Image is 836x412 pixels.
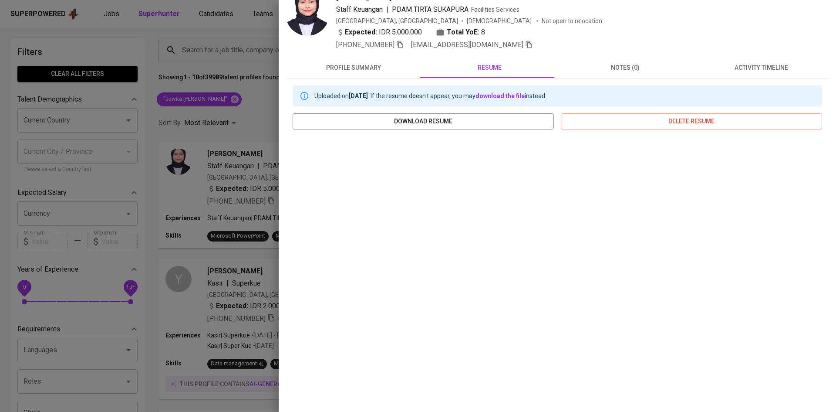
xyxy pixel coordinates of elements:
[336,27,422,37] div: IDR 5.000.000
[386,4,388,15] span: |
[467,17,533,25] span: [DEMOGRAPHIC_DATA]
[345,27,377,37] b: Expected:
[542,17,602,25] p: Not open to relocation
[349,92,368,99] b: [DATE]
[568,116,815,127] span: delete resume
[291,62,416,73] span: profile summary
[698,62,824,73] span: activity timeline
[336,17,458,25] div: [GEOGRAPHIC_DATA], [GEOGRAPHIC_DATA]
[293,136,822,398] iframe: becc9515521762d9d5ce1f18d020963c.pdf
[481,27,485,37] span: 8
[471,6,519,13] span: Facilities Services
[427,62,552,73] span: resume
[411,41,523,49] span: [EMAIL_ADDRESS][DOMAIN_NAME]
[336,5,383,14] span: Staff Keuangan
[336,41,394,49] span: [PHONE_NUMBER]
[447,27,479,37] b: Total YoE:
[392,5,469,14] span: PDAM TIRTA SUKAPURA
[561,113,822,129] button: delete resume
[300,116,547,127] span: download resume
[475,92,525,99] a: download the file
[563,62,688,73] span: notes (0)
[314,88,546,104] div: Uploaded on . If the resume doesn't appear, you may instead.
[293,113,554,129] button: download resume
